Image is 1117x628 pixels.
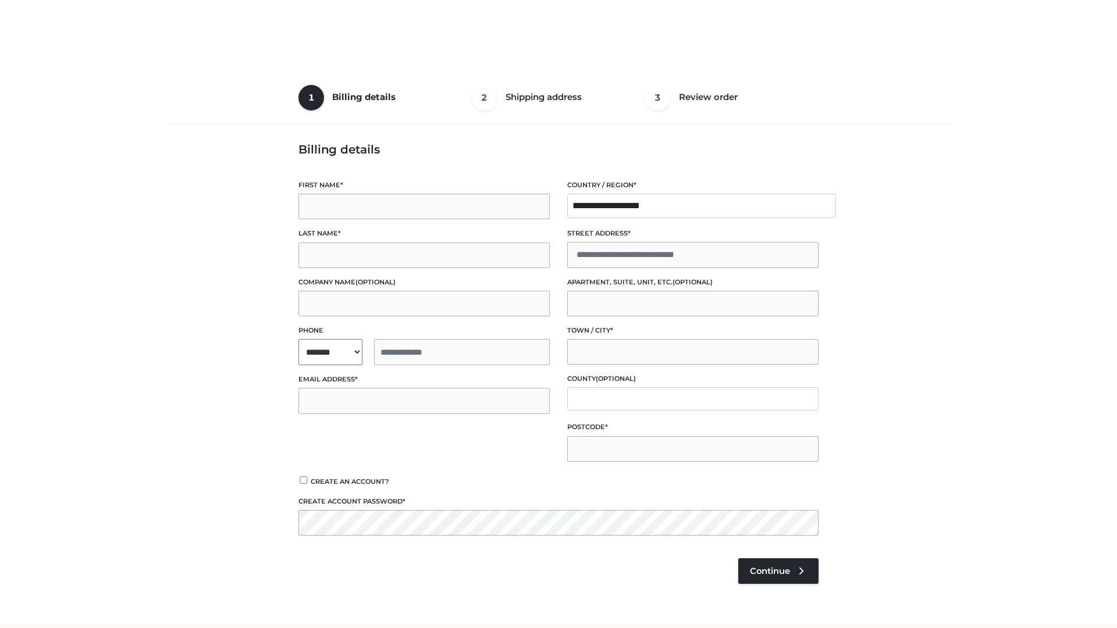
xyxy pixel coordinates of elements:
label: Apartment, suite, unit, etc. [567,277,819,288]
label: Last name [298,228,550,239]
span: Shipping address [506,91,582,102]
label: County [567,373,819,384]
label: Street address [567,228,819,239]
label: Email address [298,374,550,385]
span: Review order [679,91,738,102]
input: Create an account? [298,476,309,484]
h3: Billing details [298,142,819,156]
label: Company name [298,277,550,288]
span: (optional) [673,278,713,286]
span: 1 [298,85,324,110]
span: Create an account? [311,477,389,486]
a: Continue [738,558,819,584]
label: First name [298,180,550,191]
label: Create account password [298,496,819,507]
span: (optional) [355,278,396,286]
label: Postcode [567,422,819,433]
span: Billing details [332,91,396,102]
label: Town / City [567,325,819,336]
label: Phone [298,325,550,336]
label: Country / Region [567,180,819,191]
span: (optional) [596,374,636,383]
span: 2 [472,85,497,110]
span: Continue [750,566,790,576]
span: 3 [645,85,671,110]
